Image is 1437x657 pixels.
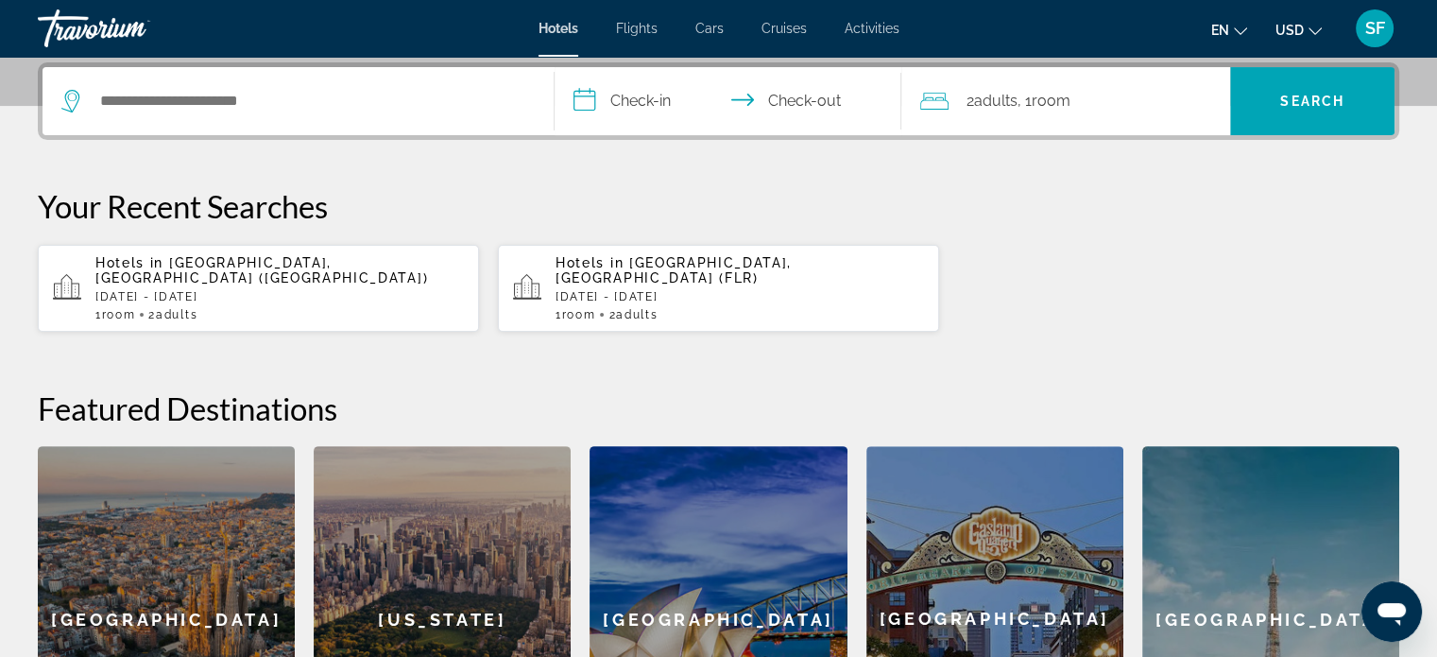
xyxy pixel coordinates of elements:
span: Room [562,308,596,321]
span: Room [102,308,136,321]
span: Adults [973,92,1017,110]
iframe: Button to launch messaging window [1361,581,1422,642]
button: User Menu [1350,9,1399,48]
span: USD [1275,23,1304,38]
p: [DATE] - [DATE] [556,290,924,303]
button: Hotels in [GEOGRAPHIC_DATA], [GEOGRAPHIC_DATA] (FLR)[DATE] - [DATE]1Room2Adults [498,244,939,333]
a: Hotels [539,21,578,36]
a: Flights [616,21,658,36]
span: , 1 [1017,88,1069,114]
span: Hotels in [95,255,163,270]
span: en [1211,23,1229,38]
span: 1 [556,308,595,321]
a: Travorium [38,4,227,53]
span: Hotels in [556,255,624,270]
span: 2 [148,308,197,321]
span: Adults [156,308,197,321]
span: 1 [95,308,135,321]
h2: Featured Destinations [38,389,1399,427]
div: Search widget [43,67,1394,135]
span: Search [1280,94,1344,109]
button: Change language [1211,16,1247,43]
button: Select check in and out date [555,67,902,135]
input: Search hotel destination [98,87,525,115]
a: Activities [845,21,899,36]
span: SF [1365,19,1385,38]
button: Change currency [1275,16,1322,43]
button: Search [1230,67,1394,135]
p: Your Recent Searches [38,187,1399,225]
button: Travelers: 2 adults, 0 children [901,67,1230,135]
span: [GEOGRAPHIC_DATA], [GEOGRAPHIC_DATA] ([GEOGRAPHIC_DATA]) [95,255,428,285]
a: Cruises [761,21,807,36]
span: Adults [616,308,658,321]
span: 2 [608,308,658,321]
a: Cars [695,21,724,36]
p: [DATE] - [DATE] [95,290,464,303]
span: 2 [966,88,1017,114]
button: Hotels in [GEOGRAPHIC_DATA], [GEOGRAPHIC_DATA] ([GEOGRAPHIC_DATA])[DATE] - [DATE]1Room2Adults [38,244,479,333]
span: Room [1031,92,1069,110]
span: [GEOGRAPHIC_DATA], [GEOGRAPHIC_DATA] (FLR) [556,255,792,285]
